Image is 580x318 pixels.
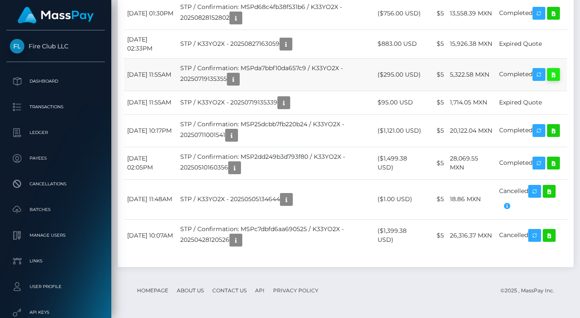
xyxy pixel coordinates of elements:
[496,179,567,219] td: Cancelled
[6,173,105,195] a: Cancellations
[6,148,105,169] a: Payees
[177,179,375,219] td: STP / K33YO2X - 20250505134644
[375,91,425,114] td: $95.00 USD
[124,58,177,91] td: [DATE] 11:55AM
[496,91,567,114] td: Expired Quote
[177,58,375,91] td: STP / Confirmation: MSPda7bbf10da657c9 / K33YO2X - 20250719135355
[6,250,105,272] a: Links
[134,284,172,297] a: Homepage
[10,203,101,216] p: Batches
[6,199,105,220] a: Batches
[6,122,105,143] a: Ledger
[447,219,496,252] td: 26,316.37 MXN
[425,219,447,252] td: $5
[496,30,567,58] td: Expired Quote
[10,101,101,113] p: Transactions
[375,30,425,58] td: $883.00 USD
[6,96,105,118] a: Transactions
[10,39,24,53] img: Fire Club LLC
[177,114,375,147] td: STP / Confirmation: MSP25dcbb7fb220b24 / K33YO2X - 20250711001541
[375,219,425,252] td: ($1,399.38 USD)
[10,280,101,293] p: User Profile
[18,7,94,24] img: MassPay Logo
[270,284,322,297] a: Privacy Policy
[447,179,496,219] td: 18.86 MXN
[425,179,447,219] td: $5
[124,114,177,147] td: [DATE] 10:17PM
[375,179,425,219] td: ($1.00 USD)
[124,219,177,252] td: [DATE] 10:07AM
[425,114,447,147] td: $5
[10,229,101,242] p: Manage Users
[496,58,567,91] td: Completed
[375,147,425,179] td: ($1,499.38 USD)
[10,152,101,165] p: Payees
[177,30,375,58] td: STP / K33YO2X - 20250827163059
[252,284,268,297] a: API
[124,91,177,114] td: [DATE] 11:55AM
[124,147,177,179] td: [DATE] 02:05PM
[173,284,207,297] a: About Us
[177,219,375,252] td: STP / Confirmation: MSPc7dbfd6aa690525 / K33YO2X - 20250428120526
[496,114,567,147] td: Completed
[425,58,447,91] td: $5
[425,91,447,114] td: $5
[425,147,447,179] td: $5
[496,147,567,179] td: Completed
[6,71,105,92] a: Dashboard
[10,126,101,139] p: Ledger
[375,114,425,147] td: ($1,121.00 USD)
[10,75,101,88] p: Dashboard
[10,255,101,267] p: Links
[6,42,105,50] span: Fire Club LLC
[496,219,567,252] td: Cancelled
[425,30,447,58] td: $5
[177,147,375,179] td: STP / Confirmation: MSP2dd249b3d793f80 / K33YO2X - 20250510160356
[124,30,177,58] td: [DATE] 02:33PM
[447,91,496,114] td: 1,714.05 MXN
[375,58,425,91] td: ($295.00 USD)
[500,286,561,295] div: © 2025 , MassPay Inc.
[447,114,496,147] td: 20,122.04 MXN
[124,179,177,219] td: [DATE] 11:48AM
[10,178,101,190] p: Cancellations
[447,147,496,179] td: 28,069.55 MXN
[447,58,496,91] td: 5,322.58 MXN
[177,91,375,114] td: STP / K33YO2X - 20250719135339
[447,30,496,58] td: 15,926.38 MXN
[6,225,105,246] a: Manage Users
[6,276,105,297] a: User Profile
[209,284,250,297] a: Contact Us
